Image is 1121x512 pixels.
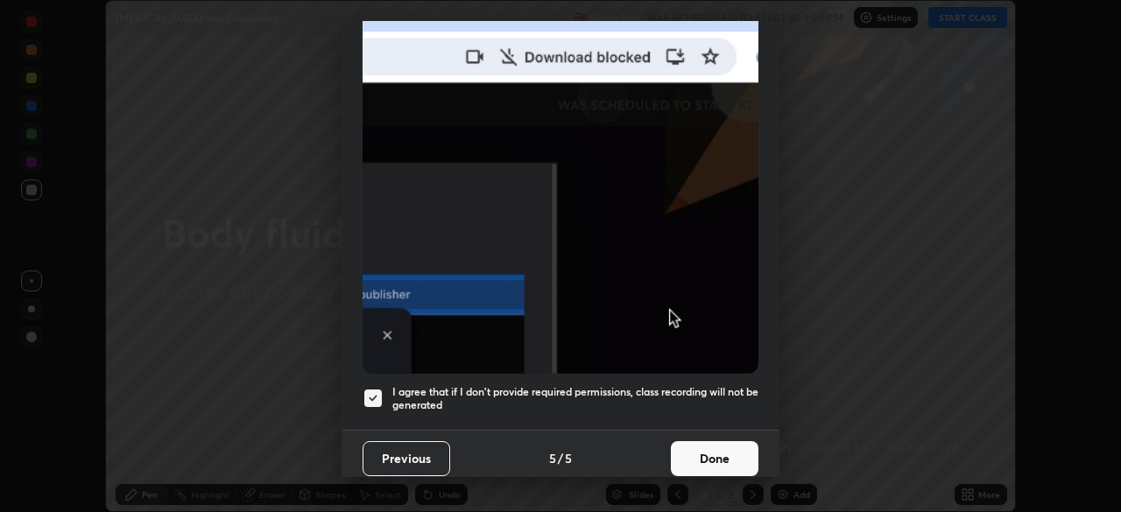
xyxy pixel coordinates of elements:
[558,449,563,467] h4: /
[392,385,758,412] h5: I agree that if I don't provide required permissions, class recording will not be generated
[549,449,556,467] h4: 5
[565,449,572,467] h4: 5
[671,441,758,476] button: Done
[363,441,450,476] button: Previous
